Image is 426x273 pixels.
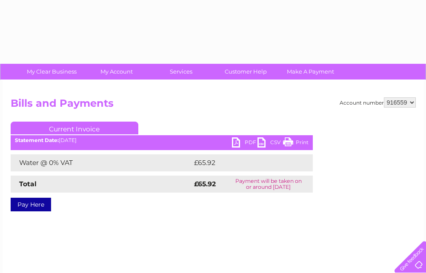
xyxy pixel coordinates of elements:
a: PDF [232,137,257,150]
h2: Bills and Payments [11,97,416,114]
a: Services [146,64,216,80]
a: Print [283,137,309,150]
a: Customer Help [211,64,281,80]
a: CSV [257,137,283,150]
strong: £65.92 [194,180,216,188]
div: [DATE] [11,137,313,143]
td: Water @ 0% VAT [11,154,192,171]
a: Current Invoice [11,122,138,134]
td: Payment will be taken on or around [DATE] [224,176,313,193]
a: My Clear Business [17,64,87,80]
a: Pay Here [11,198,51,211]
a: Make A Payment [275,64,346,80]
b: Statement Date: [15,137,59,143]
strong: Total [19,180,37,188]
div: Account number [340,97,416,108]
a: My Account [81,64,152,80]
td: £65.92 [192,154,295,171]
